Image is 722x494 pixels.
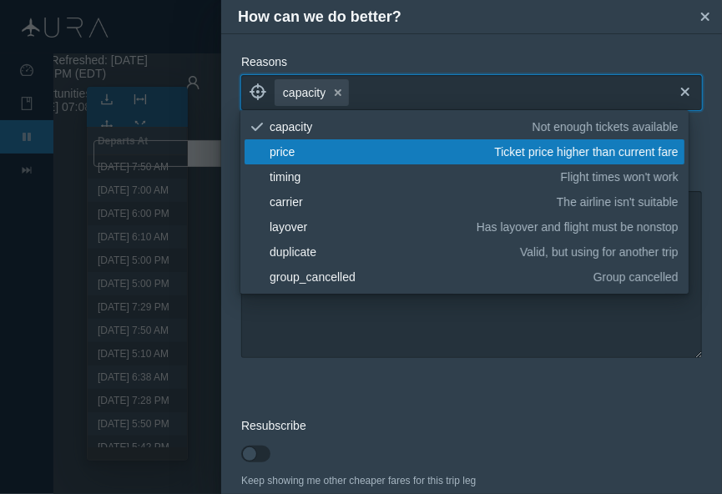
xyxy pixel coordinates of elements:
span: Valid, but using for another trip [520,244,679,260]
span: Group cancelled [593,269,679,285]
div: capacity [270,118,527,135]
span: Ticket price higher than current fare [494,144,678,160]
span: Resubscribe [241,419,306,432]
span: Has layover and flight must be nonstop [477,219,679,235]
span: capacity [283,84,326,101]
button: Close [693,4,718,29]
div: carrier [270,194,551,210]
span: Flight times won't work [561,169,679,185]
div: Keep showing me other cheaper fares for this trip leg [241,473,702,488]
span: The airline isn't suitable [557,194,679,210]
div: duplicate [270,244,514,260]
div: group_cancelled [270,269,588,285]
h4: How can we do better? [238,6,693,28]
div: layover [270,219,471,235]
span: Not enough tickets available [533,118,679,135]
div: price [270,144,488,160]
span: Reasons [241,55,287,68]
div: timing [270,169,555,185]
